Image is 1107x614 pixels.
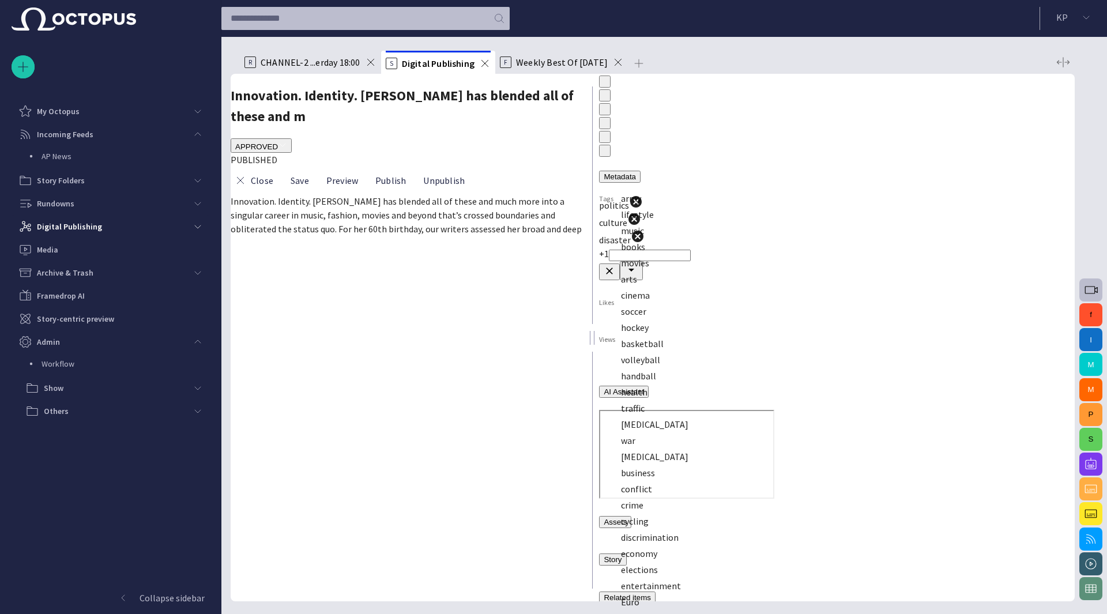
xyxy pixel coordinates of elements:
p: F [500,56,511,68]
td: entertainment [620,578,1045,593]
button: Clear [599,263,620,280]
button: Related items [599,592,656,604]
span: Weekly Best Of [DATE] [516,56,608,68]
p: My Octopus [37,106,80,117]
div: AP News [18,146,209,169]
div: SDigital Publishing [381,51,495,74]
button: I [1079,328,1102,351]
p: Digital Publishing [37,221,102,232]
td: music [620,223,1045,238]
td: volleyball [620,352,1045,367]
button: S [1079,428,1102,451]
span: politics [599,199,629,211]
p: Incoming Feeds [37,129,93,140]
div: disaster [599,229,1075,247]
span: AI Assistant [604,387,644,396]
td: conflict [620,481,1045,496]
span: disaster [599,234,631,246]
p: Story-centric preview [37,313,114,325]
button: Story [599,553,626,566]
img: Octopus News Room [12,7,136,31]
td: elections [620,562,1045,577]
td: lifestyle [620,207,1045,222]
td: soccer [620,304,1045,319]
p: Story Folders [37,175,85,186]
p: Archive & Trash [37,267,93,278]
div: Framedrop AI [12,284,209,307]
button: KP [1047,7,1100,28]
span: Innovation. Identity. [PERSON_NAME] has blended all of these and much more into a singular career... [231,195,582,235]
div: FWeekly Best Of [DATE] [495,51,628,74]
iframe: AI Assistant [599,410,774,499]
span: Story [604,555,622,564]
button: P [1079,403,1102,426]
label: Views [599,334,616,344]
button: Collapse sidebar [12,586,209,609]
p: Rundowns [37,198,74,209]
button: Close [231,170,277,191]
span: Related items [604,593,651,602]
button: Unpublish [415,170,469,191]
button: M [1079,353,1102,376]
button: Assets [599,516,631,528]
p: Admin [37,336,60,348]
p: R [244,56,256,68]
td: cycling [620,514,1045,529]
td: war [620,433,1045,448]
p: Framedrop AI [37,290,85,302]
label: Likes [599,297,614,307]
td: [MEDICAL_DATA] [620,417,1045,432]
td: traffic [620,401,1045,416]
button: Save [282,170,313,191]
span: Assets [604,518,627,526]
td: handball [620,368,1045,383]
button: f [1079,303,1102,326]
td: [MEDICAL_DATA] [620,449,1045,464]
td: crime [620,498,1045,513]
p: K P [1056,10,1068,24]
div: Media [12,238,209,261]
td: economy [620,546,1045,561]
span: PUBLISHED [231,154,277,165]
td: basketball [620,336,1045,351]
label: Tags [599,194,613,204]
button: Publish [367,170,410,191]
td: hockey [620,320,1045,335]
td: cinema [620,288,1045,303]
h2: Innovation. Identity. Madonna has blended all of these and m [231,85,585,127]
p: S [386,58,397,69]
p: Collapse sidebar [140,591,205,605]
td: arts [620,272,1045,287]
button: Metadata [599,171,641,183]
p: Media [37,244,58,255]
span: Metadata [604,172,636,181]
button: Preview [318,170,362,191]
div: culture [599,212,1075,229]
div: Workflow [18,353,209,376]
td: books [620,239,1045,254]
span: culture [599,217,627,228]
div: Story-centric preview [12,307,209,330]
td: health [620,385,1045,400]
button: AI Assistant [599,386,649,398]
p: AP News [42,150,209,162]
p: Workflow [42,358,74,370]
td: movies [620,255,1045,270]
span: APPROVED [235,142,278,151]
button: APPROVED [231,138,292,153]
ul: main menu [12,100,209,423]
div: RCHANNEL-2 ...erday 18:00 [240,51,381,74]
td: Euro [620,594,1045,609]
td: business [620,465,1045,480]
td: army [620,191,1045,206]
span: +1 [599,248,609,259]
td: discrimination [620,530,1045,545]
span: CHANNEL-2 ...erday 18:00 [261,56,360,68]
button: M [1079,378,1102,401]
p: Show [44,382,63,394]
span: Digital Publishing [402,58,475,69]
p: Others [44,405,69,417]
